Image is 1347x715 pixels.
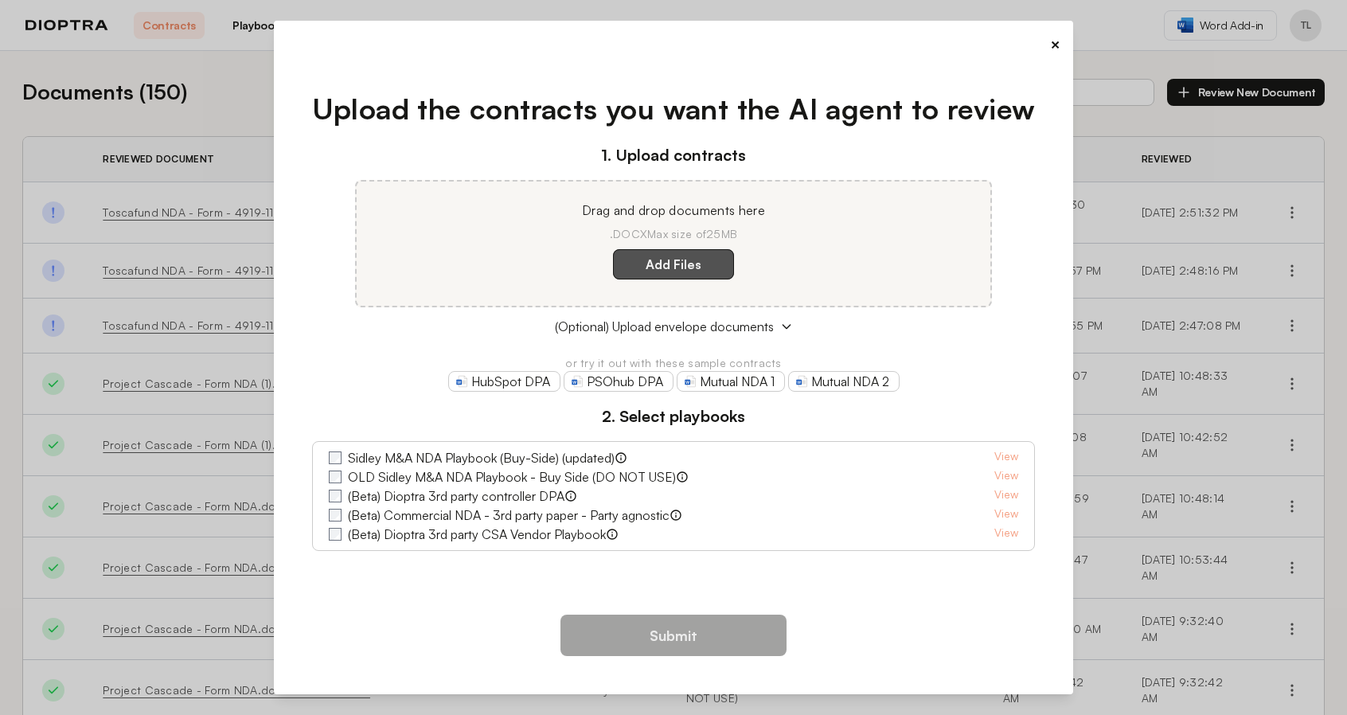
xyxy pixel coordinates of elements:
[677,371,785,392] a: Mutual NDA 1
[564,371,673,392] a: PSOhub DPA
[788,371,900,392] a: Mutual NDA 2
[348,467,676,486] label: OLD Sidley M&A NDA Playbook - Buy Side (DO NOT USE)
[1050,33,1060,56] button: ×
[994,467,1018,486] a: View
[348,486,564,506] label: (Beta) Dioptra 3rd party controller DPA
[348,448,615,467] label: Sidley M&A NDA Playbook (Buy-Side) (updated)
[348,525,606,544] label: (Beta) Dioptra 3rd party CSA Vendor Playbook
[555,317,774,336] span: (Optional) Upload envelope documents
[376,226,971,242] p: .DOCX Max size of 25MB
[348,506,670,525] label: (Beta) Commercial NDA - 3rd party paper - Party agnostic
[312,143,1036,167] h3: 1. Upload contracts
[312,404,1036,428] h3: 2. Select playbooks
[312,355,1036,371] p: or try it out with these sample contracts
[312,317,1036,336] button: (Optional) Upload envelope documents
[613,249,734,279] label: Add Files
[560,615,787,656] button: Submit
[448,371,560,392] a: HubSpot DPA
[994,448,1018,467] a: View
[312,88,1036,131] h1: Upload the contracts you want the AI agent to review
[376,201,971,220] p: Drag and drop documents here
[994,506,1018,525] a: View
[994,486,1018,506] a: View
[994,525,1018,544] a: View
